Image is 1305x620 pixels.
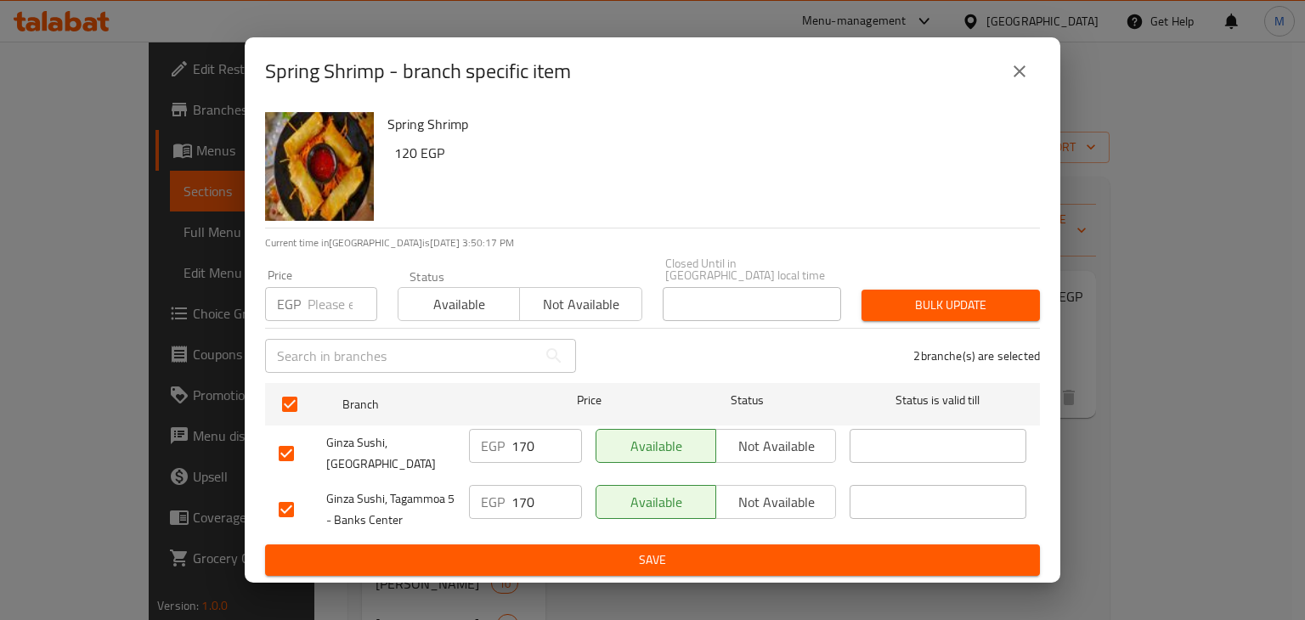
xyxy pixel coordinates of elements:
img: Spring Shrimp [265,112,374,221]
span: Bulk update [875,295,1026,316]
p: 2 branche(s) are selected [913,347,1040,364]
button: Available [596,485,716,519]
h6: 120 EGP [394,141,1026,165]
h2: Spring Shrimp - branch specific item [265,58,571,85]
span: Available [603,434,709,459]
span: Ginza Sushi, [GEOGRAPHIC_DATA] [326,432,455,475]
p: EGP [277,294,301,314]
p: Current time in [GEOGRAPHIC_DATA] is [DATE] 3:50:17 PM [265,235,1040,251]
input: Search in branches [265,339,537,373]
input: Please enter price [308,287,377,321]
span: Not available [723,490,829,515]
h6: Spring Shrimp [387,112,1026,136]
span: Status [659,390,836,411]
button: Save [265,544,1040,576]
button: Available [398,287,520,321]
span: Not available [723,434,829,459]
button: Not available [715,429,836,463]
span: Available [603,490,709,515]
span: Ginza Sushi, Tagammoa 5 - Banks Center [326,488,455,531]
button: Bulk update [862,290,1040,321]
span: Available [405,292,513,317]
span: Not available [527,292,635,317]
span: Price [533,390,646,411]
input: Please enter price [511,429,582,463]
input: Please enter price [511,485,582,519]
p: EGP [481,492,505,512]
button: Available [596,429,716,463]
span: Save [279,550,1026,571]
button: Not available [715,485,836,519]
button: close [999,51,1040,92]
span: Status is valid till [850,390,1026,411]
button: Not available [519,287,641,321]
p: EGP [481,436,505,456]
span: Branch [342,394,519,415]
